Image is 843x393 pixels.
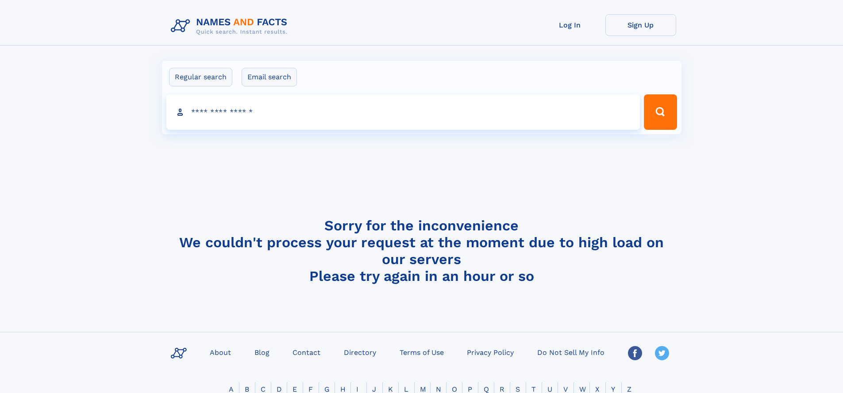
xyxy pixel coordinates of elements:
a: Do Not Sell My Info [534,346,608,358]
a: Terms of Use [396,346,447,358]
a: Contact [289,346,324,358]
label: Email search [242,68,297,86]
label: Regular search [169,68,232,86]
a: Privacy Policy [463,346,517,358]
a: About [206,346,235,358]
a: Sign Up [605,14,676,36]
a: Directory [340,346,380,358]
img: Twitter [655,346,669,360]
img: Logo Names and Facts [167,14,295,38]
a: Log In [535,14,605,36]
button: Search Button [644,94,677,130]
input: search input [166,94,640,130]
a: Blog [251,346,273,358]
img: Facebook [628,346,642,360]
h4: Sorry for the inconvenience We couldn't process your request at the moment due to high load on ou... [167,217,676,284]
